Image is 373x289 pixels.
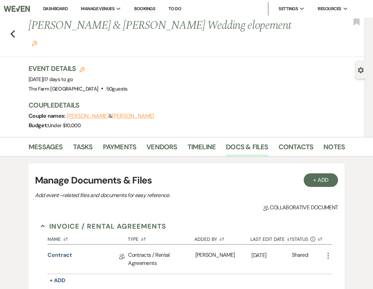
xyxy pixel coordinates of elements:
[35,173,338,188] h3: Manage Documents & Files
[73,141,93,156] a: Tasks
[128,231,194,244] button: Type
[188,141,216,156] a: Timeline
[358,66,364,73] button: Open lead details
[48,231,128,244] button: Name
[44,76,73,83] span: 17 days to go
[194,231,250,244] button: Added By
[29,18,296,50] h1: [PERSON_NAME] & [PERSON_NAME] Wedding elopement
[48,276,67,285] button: + Add
[226,141,268,156] a: Docs & Files
[48,251,72,262] a: Contract
[251,251,291,260] p: [DATE]
[103,141,137,156] a: Payments
[29,112,67,119] span: Couple names:
[29,141,63,156] a: Messages
[67,113,109,119] button: [PERSON_NAME]
[29,100,359,110] h3: Couple Details
[43,76,73,83] span: |
[323,141,345,156] a: Notes
[29,122,48,129] span: Budget:
[168,6,181,12] a: To Do
[48,122,81,129] span: Under $10,000
[67,113,154,119] span: &
[146,141,177,156] a: Vendors
[29,76,73,83] span: [DATE]
[292,251,308,267] div: Shared
[43,6,68,12] a: Dashboard
[29,64,128,73] h3: Event Details
[106,85,128,92] span: 50 guests
[318,5,341,12] span: Resources
[263,204,338,212] span: Collaborative document
[112,113,154,119] button: [PERSON_NAME]
[134,6,155,12] a: Bookings
[279,5,298,12] span: Settings
[32,40,37,46] button: Edit
[4,2,30,16] img: Weven Logo
[292,231,324,244] button: Status
[250,231,292,244] button: Last Edit Date
[292,237,308,242] span: Status
[81,5,114,12] span: Manage Venues
[279,141,314,156] a: Contacts
[128,245,195,274] div: Contracts / Rental Agreements
[195,245,252,274] div: [PERSON_NAME]
[35,191,273,200] p: Add event–related files and documents for easy reference.
[50,277,65,284] span: + Add
[41,221,166,231] button: Invoice / Rental Agreements
[304,173,338,187] button: + Add
[29,85,98,92] span: The Farm [GEOGRAPHIC_DATA]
